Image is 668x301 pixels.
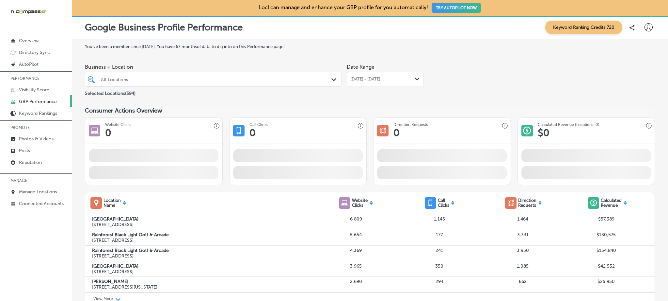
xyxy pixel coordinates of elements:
label: Date Range [347,64,374,70]
h1: $ 0 [538,127,549,139]
p: $154,840 [565,248,648,253]
p: [STREET_ADDRESS] [92,238,314,243]
p: $42,532 [565,263,648,269]
p: Overview [19,38,39,44]
div: All Locations [101,77,332,82]
p: [STREET_ADDRESS] [92,222,314,227]
p: Google Business Profile Performance [85,22,243,33]
button: TRY AUTOPILOT NOW [432,3,481,13]
label: Rainforest Black Light Golf & Arcade [92,248,314,253]
p: GBP Performance [19,99,57,104]
p: Directory Sync [19,50,50,55]
p: 1,145 [398,216,481,222]
p: Calculated Revenue [601,198,622,208]
p: 5,654 [314,232,398,238]
p: 177 [398,232,481,238]
p: 294 [398,279,481,284]
p: AutoPilot [19,62,39,67]
p: [STREET_ADDRESS][US_STATE] [92,284,314,290]
p: Direction Requests [518,198,536,208]
p: 1,464 [481,216,564,222]
p: Website Clicks [352,198,368,208]
p: Keyword Rankings [19,111,57,116]
span: Keyword Ranking Credits: 720 [545,21,622,34]
label: You've been a member since [DATE] . You have 67 months of data to dig into on this Performance page! [85,44,655,49]
p: $57,389 [565,216,648,222]
span: Business + Location [85,64,342,70]
p: 2,690 [314,279,398,284]
label: Rainforest Black Light Golf & Arcade [92,232,314,238]
h1: 0 [393,127,400,139]
h3: Call Clicks [249,122,268,127]
p: 241 [398,248,481,253]
label: [GEOGRAPHIC_DATA] [92,216,314,222]
span: Consumer Actions Overview [85,107,162,114]
p: Selected Locations ( 394 ) [85,88,135,96]
p: Manage Locations [19,189,57,195]
p: [STREET_ADDRESS] [92,253,314,259]
p: Reputation [19,160,42,165]
p: View More [93,296,113,301]
p: Location Name [103,198,121,208]
p: 3,965 [314,263,398,269]
p: 350 [398,263,481,269]
p: [STREET_ADDRESS] [92,269,314,274]
p: 3,950 [481,248,564,253]
h1: 0 [105,127,111,139]
span: [DATE] - [DATE] [350,77,380,82]
p: Call Clicks [438,198,449,208]
p: Connected Accounts [19,201,64,206]
p: $25,950 [565,279,648,284]
p: 4,369 [314,248,398,253]
label: [PERSON_NAME] [92,279,314,284]
p: 6,809 [314,216,398,222]
h3: Website Clicks [105,122,131,127]
p: Visibility Score [19,87,49,93]
p: $130,575 [565,232,648,238]
img: 660ab0bf-5cc7-4cb8-ba1c-48b5ae0f18e60NCTV_CLogo_TV_Black_-500x88.png [10,9,46,15]
p: 1,085 [481,263,564,269]
h3: Direction Requests [393,122,428,127]
p: 3,331 [481,232,564,238]
p: Posts [19,148,30,153]
label: [GEOGRAPHIC_DATA] [92,263,314,269]
p: Photos & Videos [19,136,54,142]
h3: Calculated Revenue (Locations: 0) [538,122,599,127]
h1: 0 [249,127,256,139]
p: 662 [481,279,564,284]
